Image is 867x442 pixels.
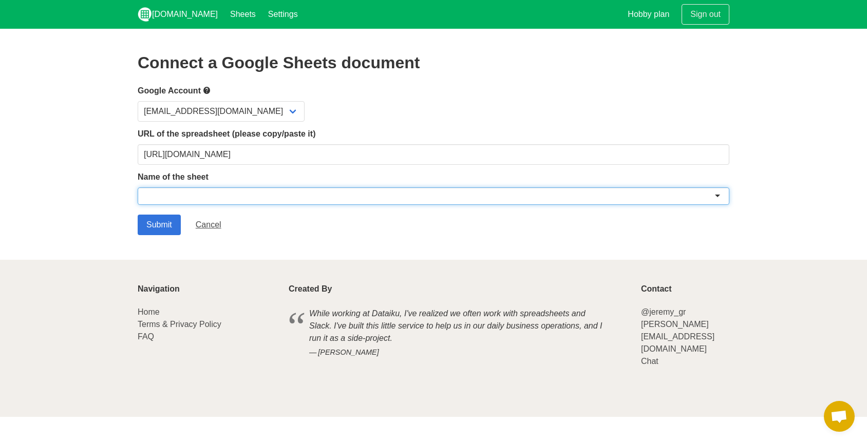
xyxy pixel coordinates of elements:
[641,320,714,353] a: [PERSON_NAME][EMAIL_ADDRESS][DOMAIN_NAME]
[138,308,160,316] a: Home
[289,306,629,360] blockquote: While working at Dataiku, I've realized we often work with spreadsheets and Slack. I've built thi...
[138,144,729,165] input: Should start with https://docs.google.com/spreadsheets/d/
[289,284,629,294] p: Created By
[309,347,608,358] cite: [PERSON_NAME]
[138,284,276,294] p: Navigation
[138,7,152,22] img: logo_v2_white.png
[138,84,729,97] label: Google Account
[138,320,221,329] a: Terms & Privacy Policy
[187,215,230,235] a: Cancel
[641,308,686,316] a: @jeremy_gr
[138,128,729,140] label: URL of the spreadsheet (please copy/paste it)
[138,171,729,183] label: Name of the sheet
[682,4,729,25] a: Sign out
[641,357,658,366] a: Chat
[641,284,729,294] p: Contact
[138,215,181,235] input: Submit
[824,401,855,432] div: Open chat
[138,332,154,341] a: FAQ
[138,53,729,72] h2: Connect a Google Sheets document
